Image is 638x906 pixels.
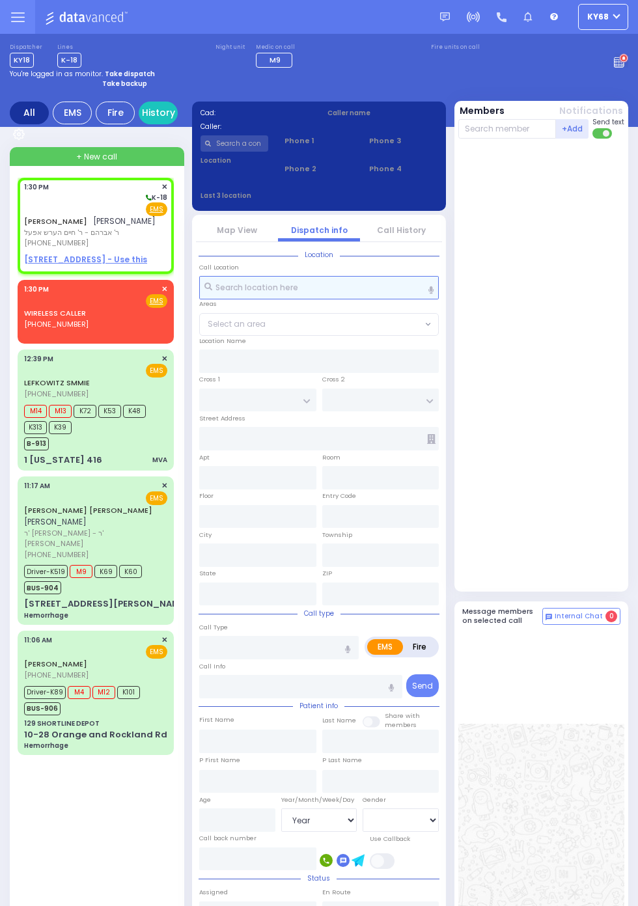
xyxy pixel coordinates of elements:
[367,639,403,655] label: EMS
[24,719,100,728] div: 129 SHORTLINE DEPOT
[556,119,589,139] button: +Add
[161,284,167,295] span: ✕
[53,102,92,124] div: EMS
[322,530,352,540] label: Township
[24,354,53,364] span: 12:39 PM
[199,453,210,462] label: Apt
[24,216,87,226] a: [PERSON_NAME]
[458,119,557,139] input: Search member
[199,491,214,501] label: Floor
[24,405,47,418] span: M14
[161,353,167,364] span: ✕
[146,645,167,659] span: EMS
[370,834,410,844] label: Use Callback
[327,108,438,118] label: Caller name
[546,614,552,620] img: comment-alt.png
[24,389,89,399] span: [PHONE_NUMBER]
[322,756,362,765] label: P Last Name
[45,9,132,25] img: Logo
[201,122,311,131] label: Caller:
[98,405,121,418] span: K53
[24,284,49,294] span: 1:30 PM
[559,104,623,118] button: Notifications
[123,405,146,418] span: K48
[402,639,437,655] label: Fire
[293,701,344,711] span: Patient info
[199,756,240,765] label: P First Name
[24,254,147,265] u: [STREET_ADDRESS] - Use this
[49,421,72,434] span: K39
[201,135,269,152] input: Search a contact
[208,318,266,330] span: Select an area
[10,69,103,79] span: You're logged in as monitor.
[199,276,439,299] input: Search location here
[322,888,351,897] label: En Route
[24,611,68,620] div: Hemorrhage
[24,227,156,238] span: ר' אברהם - ר' חיים הערש אפעל
[199,299,217,309] label: Areas
[431,44,480,51] label: Fire units on call
[322,453,340,462] label: Room
[385,711,420,720] small: Share with
[322,569,332,578] label: ZIP
[24,659,87,669] a: [PERSON_NAME]
[24,377,90,388] a: LEFKOWITZ SMMIE
[201,191,320,200] label: Last 3 location
[385,721,417,729] span: members
[24,505,152,515] a: [PERSON_NAME] [PERSON_NAME]
[199,569,216,578] label: State
[587,11,609,23] span: ky68
[57,53,81,68] span: K-18
[117,686,140,699] span: K101
[281,795,357,804] div: Year/Month/Week/Day
[199,530,212,540] label: City
[199,888,228,897] label: Assigned
[369,135,437,146] span: Phone 3
[592,127,613,140] label: Turn off text
[119,565,142,578] span: K60
[146,364,167,377] span: EMS
[592,117,624,127] span: Send text
[57,44,81,51] label: Lines
[369,163,437,174] span: Phone 4
[139,102,178,124] a: History
[24,238,89,248] span: [PHONE_NUMBER]
[24,686,66,699] span: Driver-K89
[199,375,220,384] label: Cross 1
[70,565,92,578] span: M9
[24,597,189,611] div: [STREET_ADDRESS][PERSON_NAME]
[291,225,348,236] a: Dispatch info
[76,151,117,163] span: + New call
[24,670,89,680] span: [PHONE_NUMBER]
[199,623,228,632] label: Call Type
[49,405,72,418] span: M13
[24,728,167,741] div: 10-28 Orange and Rockland Rd
[322,491,356,501] label: Entry Code
[555,612,603,621] span: Internal Chat
[363,795,386,804] label: Gender
[144,193,167,202] span: K-18
[199,834,257,843] label: Call back number
[24,319,89,329] span: [PHONE_NUMBER]
[24,308,86,318] a: WIRELESS CALLER
[24,741,68,750] div: Hemorrhage
[322,716,356,725] label: Last Name
[24,581,61,594] span: BUS-904
[24,516,87,527] span: [PERSON_NAME]
[24,635,52,645] span: 11:06 AM
[284,163,353,174] span: Phone 2
[24,702,61,715] span: BUS-906
[406,674,439,697] button: Send
[24,421,47,434] span: K313
[199,795,211,804] label: Age
[146,491,167,505] span: EMS
[201,156,269,165] label: Location
[215,44,245,51] label: Night unit
[152,455,167,465] div: MVA
[201,108,311,118] label: Cad:
[199,336,246,346] label: Location Name
[270,55,281,65] span: M9
[322,375,345,384] label: Cross 2
[199,263,239,272] label: Call Location
[199,662,225,671] label: Call Info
